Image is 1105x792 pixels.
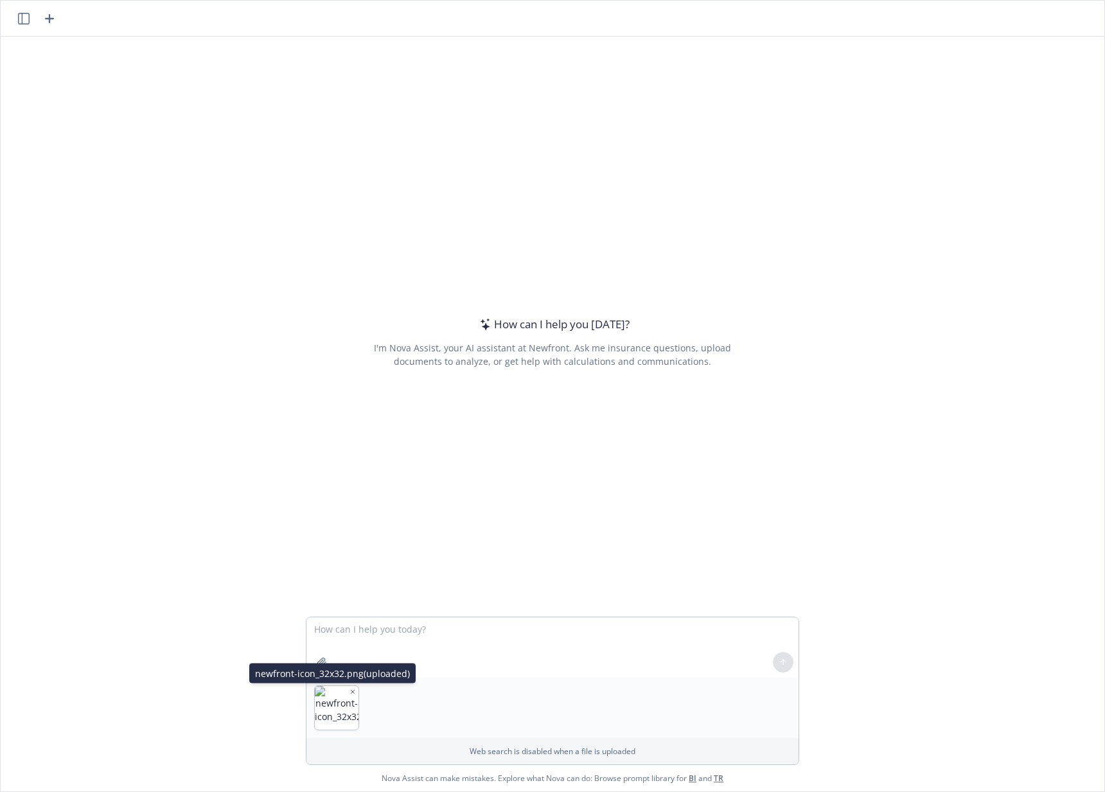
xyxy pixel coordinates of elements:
img: newfront-icon_32x32.png [315,686,358,730]
div: How can I help you [DATE]? [476,316,630,333]
p: Web search is disabled when a file is uploaded [314,746,791,757]
span: Nova Assist can make mistakes. Explore what Nova can do: Browse prompt library for and [6,765,1099,791]
a: TR [714,773,723,784]
div: I'm Nova Assist, your AI assistant at Newfront. Ask me insurance questions, upload documents to a... [371,341,733,368]
a: BI [689,773,696,784]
